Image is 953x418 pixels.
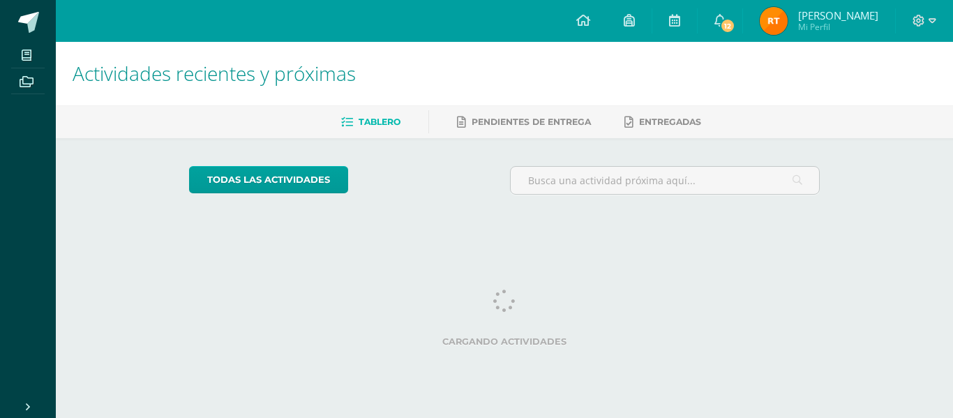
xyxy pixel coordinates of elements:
[457,111,591,133] a: Pendientes de entrega
[639,117,701,127] span: Entregadas
[798,8,878,22] span: [PERSON_NAME]
[472,117,591,127] span: Pendientes de entrega
[189,166,348,193] a: todas las Actividades
[341,111,400,133] a: Tablero
[73,60,356,87] span: Actividades recientes y próximas
[720,18,735,33] span: 12
[359,117,400,127] span: Tablero
[798,21,878,33] span: Mi Perfil
[760,7,788,35] img: 5b284e87e7d490fb5ae7296aa8e53f86.png
[511,167,820,194] input: Busca una actividad próxima aquí...
[189,336,820,347] label: Cargando actividades
[624,111,701,133] a: Entregadas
